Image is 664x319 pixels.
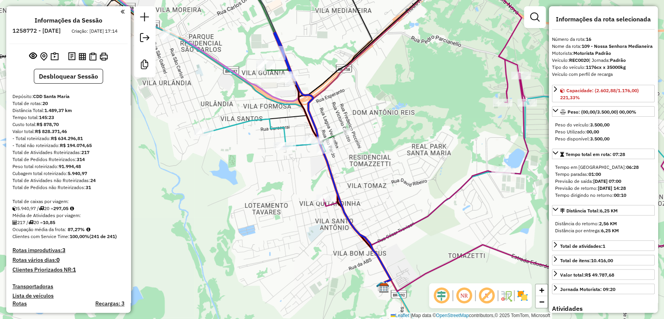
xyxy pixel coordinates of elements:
[98,51,109,62] button: Imprimir Rotas
[566,151,625,157] span: Tempo total em rota: 07:28
[376,281,386,291] img: FAD Santa Maria
[12,121,124,128] div: Custo total:
[56,256,60,263] strong: 0
[555,171,652,178] div: Tempo paradas:
[389,312,552,319] div: Map data © contributors,© 2025 TomTom, Microsoft
[552,16,655,23] h4: Informações da rota selecionada
[527,9,543,25] a: Exibir filtros
[28,50,39,63] button: Exibir sessão original
[68,170,87,176] strong: 5.940,97
[137,9,152,27] a: Nova sessão e pesquisa
[536,284,547,296] a: Zoom in
[39,206,44,211] i: Total de rotas
[585,272,614,278] strong: R$ 49.787,68
[568,109,636,115] span: Peso: (00,00/3.500,00) 00,00%
[603,243,605,249] strong: 1
[586,64,626,70] strong: 1176cx x 35000kg
[555,220,652,227] div: Distância do retorno:
[552,205,655,216] a: Distância Total:6,25 KM
[39,114,54,120] strong: 145:23
[34,69,103,84] button: Desbloquear Sessão
[60,142,92,148] strong: R$ 194.074,65
[68,226,85,232] strong: 87,27%
[39,51,49,63] button: Centralizar mapa no depósito ou ponto de apoio
[539,297,544,307] span: −
[500,289,512,302] img: Fluxo de ruas
[586,36,591,42] strong: 16
[12,163,124,170] div: Peso total roteirizado:
[12,283,124,290] h4: Transportadoras
[410,313,412,318] span: |
[33,93,70,99] strong: CDD Santa Maria
[560,286,615,293] div: Jornada Motorista: 09:20
[70,206,74,211] i: Meta Caixas/viagem: 162,77 Diferença: 134,28
[121,7,124,16] a: Clique aqui para minimizar o painel
[391,313,409,318] a: Leaflet
[35,128,67,134] strong: R$ 828.371,46
[552,57,655,64] div: Veículo:
[555,122,610,128] span: Peso do veículo:
[573,50,611,56] strong: Motorista Padrão
[590,136,610,142] strong: 3.500,00
[67,51,77,63] button: Logs desbloquear sessão
[552,50,655,57] div: Motorista:
[516,289,529,302] img: Exibir/Ocultar setores
[137,57,152,74] a: Criar modelo
[569,57,589,63] strong: REC0020
[552,118,655,145] div: Peso: (00,00/3.500,00) 00,00%
[536,296,547,308] a: Zoom out
[555,128,652,135] div: Peso Utilizado:
[12,247,124,254] h4: Rotas improdutivas:
[599,221,617,226] strong: 2,56 KM
[12,107,124,114] div: Distância Total:
[12,100,124,107] div: Total de rotas:
[12,300,27,307] h4: Rotas
[560,207,618,214] div: Distância Total:
[589,171,601,177] strong: 01:00
[88,51,98,62] button: Visualizar Romaneio
[598,185,626,191] strong: [DATE] 14:28
[12,177,124,184] div: Total de Atividades não Roteirizadas:
[44,107,72,113] strong: 1.489,37 km
[555,185,652,192] div: Previsão de retorno:
[12,149,124,156] div: Total de Atividades Roteirizadas:
[555,164,652,171] div: Tempo em [GEOGRAPHIC_DATA]:
[552,240,655,251] a: Total de atividades:1
[552,255,655,265] a: Total de itens:10.416,00
[12,219,124,226] div: 217 / 20 =
[137,30,152,47] a: Exportar sessão
[455,286,473,305] span: Ocultar NR
[593,178,621,184] strong: [DATE] 07:00
[12,206,17,211] i: Cubagem total roteirizado
[42,100,48,106] strong: 20
[89,233,117,239] strong: (241 de 241)
[81,149,89,155] strong: 217
[53,205,68,211] strong: 297,05
[70,233,89,239] strong: 100,00%
[436,313,469,318] a: OpenStreetMap
[49,51,60,63] button: Painel de Sugestão
[626,164,639,170] strong: 06:28
[12,266,124,273] h4: Clientes Priorizados NR:
[12,170,124,177] div: Cubagem total roteirizado:
[51,135,83,141] strong: R$ 634.296,81
[560,88,639,100] span: Capacidade: (2.602,88/1.176,00) 221,33%
[555,178,652,185] div: Previsão de saída:
[552,43,655,50] div: Nome da rota:
[552,106,655,117] a: Peso: (00,00/3.500,00) 00,00%
[582,43,653,49] strong: 109 - Nossa Senhora Medianeira
[552,71,655,78] div: Veículo com perfil de recarga
[12,93,124,100] div: Depósito:
[12,293,124,299] h4: Lista de veículos
[610,57,626,63] strong: Padrão
[59,163,81,169] strong: 91.994,48
[12,233,70,239] span: Clientes com Service Time:
[539,285,544,295] span: +
[432,286,451,305] span: Ocultar deslocamento
[73,266,76,273] strong: 1
[560,272,614,279] div: Valor total:
[28,220,33,225] i: Total de rotas
[587,129,599,135] strong: 00,00
[555,192,652,199] div: Tempo dirigindo no retorno:
[601,228,619,233] strong: 6,25 KM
